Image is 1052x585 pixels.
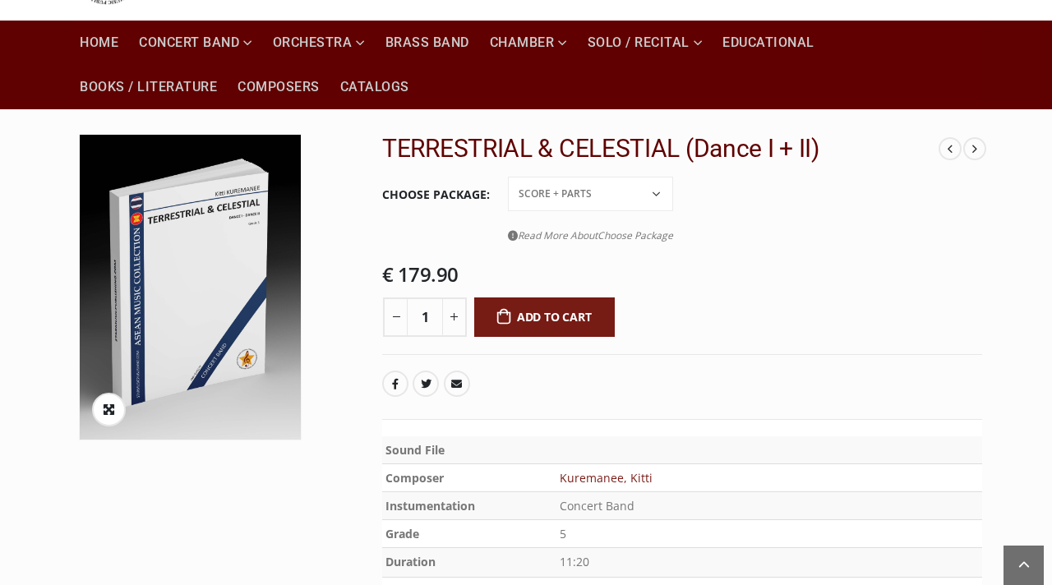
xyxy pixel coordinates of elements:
h2: TERRESTRIAL & CELESTIAL (Dance I + II) [382,134,939,164]
a: Facebook [382,371,408,397]
a: Home [70,21,128,65]
a: Books / Literature [70,65,227,109]
a: Composers [228,65,330,109]
a: Educational [713,21,824,65]
a: Kuremanee, Kitti [560,470,653,486]
b: Instumentation [385,498,475,514]
td: Concert Band [556,492,982,520]
button: + [442,297,467,337]
a: Catalogs [330,65,419,109]
a: Brass Band [376,21,479,65]
a: Orchestra [263,21,375,65]
img: SMP-10-0177 3D [80,135,301,440]
a: Chamber [480,21,577,65]
td: 5 [556,520,982,548]
span: Choose Package [598,228,673,242]
a: Email [444,371,470,397]
p: 11:20 [560,551,979,573]
b: Duration [385,554,436,569]
b: Grade [385,526,419,541]
b: Sound File [385,442,445,458]
a: Concert Band [129,21,262,65]
label: Choose Package [382,177,490,212]
b: Composer [385,470,444,486]
a: Read More AboutChoose Package [508,225,673,246]
bdi: 179.90 [382,260,459,288]
button: - [383,297,408,337]
span: € [382,260,394,288]
a: Twitter [413,371,439,397]
a: Solo / Recital [578,21,713,65]
button: Add to cart [474,297,615,337]
input: Product quantity [407,297,443,337]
